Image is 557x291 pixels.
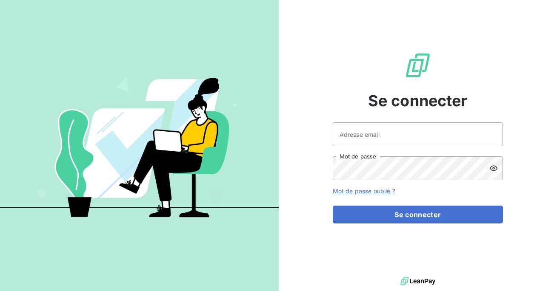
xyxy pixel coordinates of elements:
[368,89,468,112] span: Se connecter
[400,275,435,288] img: logo
[333,187,395,195] a: Mot de passe oublié ?
[404,52,431,79] img: Logo LeanPay
[333,122,503,146] input: placeholder
[333,206,503,223] button: Se connecter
